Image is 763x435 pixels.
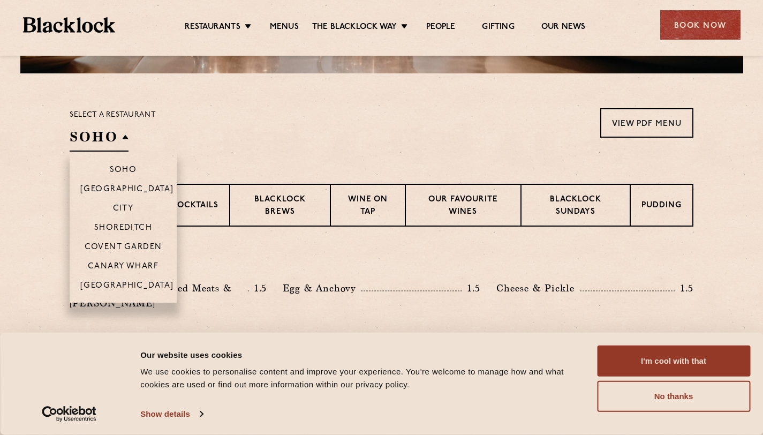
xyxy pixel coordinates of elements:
div: Book Now [660,10,741,40]
h2: SOHO [70,127,129,152]
button: I'm cool with that [597,346,750,377]
p: Canary Wharf [88,262,158,273]
p: Cheese & Pickle [496,281,580,296]
p: Cocktails [171,200,218,213]
a: Usercentrics Cookiebot - opens in a new window [22,406,116,422]
h3: Pre Chop Bites [70,253,693,267]
a: Gifting [482,22,514,34]
p: Blacklock Brews [241,194,319,219]
p: Shoreditch [94,223,153,234]
a: Our News [541,22,586,34]
a: Show details [140,406,202,422]
a: People [426,22,455,34]
div: Our website uses cookies [140,348,585,361]
p: Blacklock Sundays [532,194,619,219]
p: Select a restaurant [70,108,156,122]
button: No thanks [597,381,750,412]
p: Soho [110,166,137,176]
a: Menus [270,22,299,34]
div: We use cookies to personalise content and improve your experience. You're welcome to manage how a... [140,365,585,391]
p: 1.5 [462,281,480,295]
p: City [113,204,134,215]
p: Our favourite wines [417,194,509,219]
p: Egg & Anchovy [283,281,361,296]
p: 1.5 [675,281,693,295]
img: BL_Textured_Logo-footer-cropped.svg [23,17,116,33]
a: Restaurants [185,22,240,34]
a: View PDF Menu [600,108,693,138]
p: [GEOGRAPHIC_DATA] [80,185,174,196]
p: Wine on Tap [342,194,394,219]
p: 1.5 [249,281,267,295]
p: [GEOGRAPHIC_DATA] [80,281,174,292]
p: Covent Garden [85,243,162,253]
a: The Blacklock Way [312,22,397,34]
p: Pudding [641,200,682,213]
